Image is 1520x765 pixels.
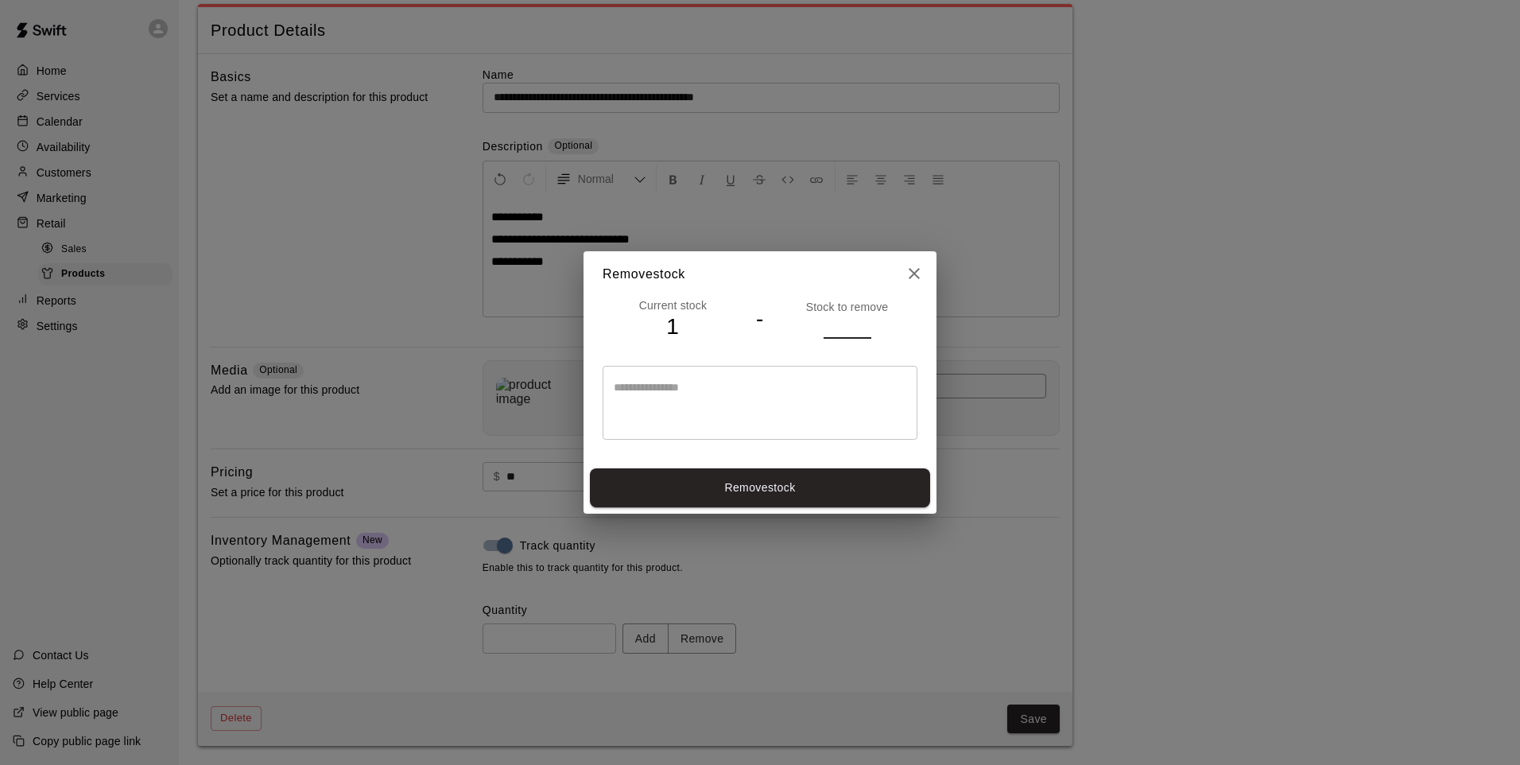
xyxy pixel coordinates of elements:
button: close [898,258,930,289]
h4: 1 [603,313,743,341]
h2: Remove stock [584,251,936,297]
h4: - [756,305,764,333]
p: Current stock [603,297,743,313]
button: Removestock [590,468,930,507]
p: Stock to remove [777,299,917,315]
